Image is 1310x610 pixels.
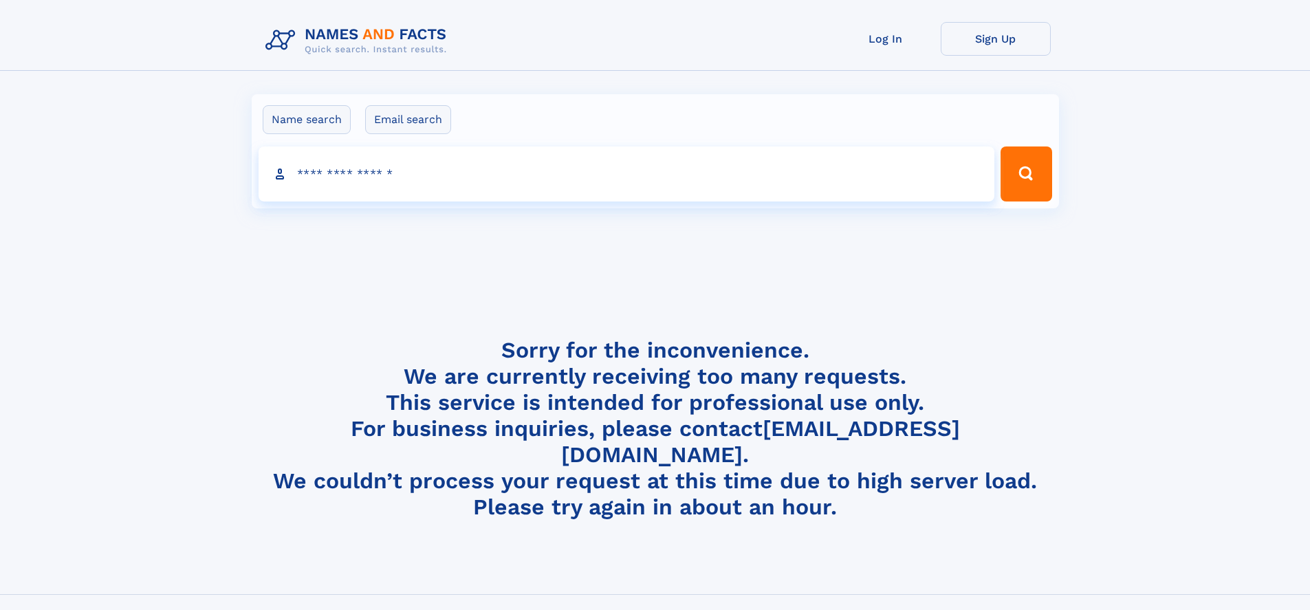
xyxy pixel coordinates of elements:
[365,105,451,134] label: Email search
[1001,146,1051,201] button: Search Button
[263,105,351,134] label: Name search
[259,146,995,201] input: search input
[941,22,1051,56] a: Sign Up
[831,22,941,56] a: Log In
[260,22,458,59] img: Logo Names and Facts
[260,337,1051,521] h4: Sorry for the inconvenience. We are currently receiving too many requests. This service is intend...
[561,415,960,468] a: [EMAIL_ADDRESS][DOMAIN_NAME]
